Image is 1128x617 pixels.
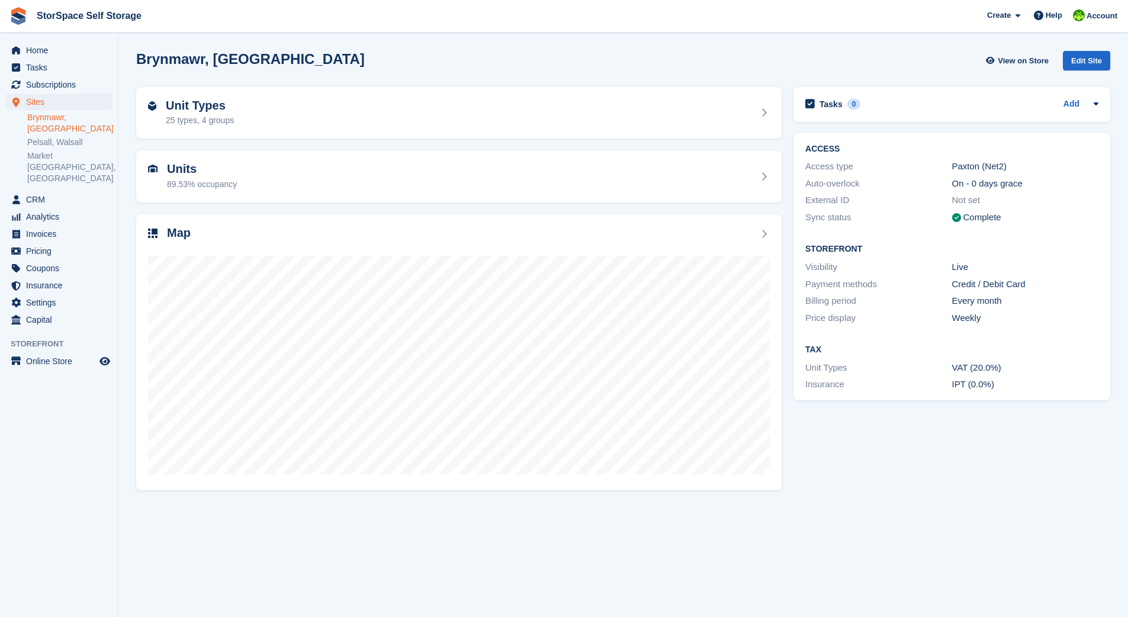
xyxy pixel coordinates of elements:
div: Auto-overlock [805,177,952,191]
a: Units 89.53% occupancy [136,150,782,203]
a: Preview store [98,354,112,368]
div: VAT (20.0%) [952,361,1098,375]
div: Edit Site [1063,51,1110,70]
div: Visibility [805,261,952,274]
span: Subscriptions [26,76,97,93]
h2: Storefront [805,245,1098,254]
span: Invoices [26,226,97,242]
h2: Tasks [820,99,843,110]
div: Billing period [805,294,952,308]
span: CRM [26,191,97,208]
a: menu [6,42,112,59]
span: Capital [26,311,97,328]
div: Payment methods [805,278,952,291]
a: menu [6,76,112,93]
img: unit-type-icn-2b2737a686de81e16bb02015468b77c625bbabd49415b5ef34ead5e3b44a266d.svg [148,101,156,111]
span: Analytics [26,208,97,225]
h2: Brynmawr, [GEOGRAPHIC_DATA] [136,51,365,67]
a: Add [1063,98,1079,111]
a: menu [6,311,112,328]
span: Home [26,42,97,59]
div: Unit Types [805,361,952,375]
a: menu [6,208,112,225]
div: Credit / Debit Card [952,278,1098,291]
span: Sites [26,94,97,110]
span: Insurance [26,277,97,294]
a: StorSpace Self Storage [32,6,146,25]
a: menu [6,353,112,369]
span: Create [987,9,1011,21]
a: Map [136,214,782,491]
div: Weekly [952,311,1098,325]
h2: ACCESS [805,144,1098,154]
h2: Unit Types [166,99,234,113]
span: Coupons [26,260,97,277]
div: Paxton (Net2) [952,160,1098,173]
a: menu [6,191,112,208]
span: Storefront [11,338,118,350]
div: Every month [952,294,1098,308]
a: Unit Types 25 types, 4 groups [136,87,782,139]
div: Complete [963,211,1001,224]
a: menu [6,243,112,259]
div: Price display [805,311,952,325]
img: map-icn-33ee37083ee616e46c38cad1a60f524a97daa1e2b2c8c0bc3eb3415660979fc1.svg [148,229,158,238]
a: menu [6,94,112,110]
a: menu [6,277,112,294]
span: Online Store [26,353,97,369]
div: Sync status [805,211,952,224]
a: Brynmawr, [GEOGRAPHIC_DATA] [27,112,112,134]
a: menu [6,294,112,311]
div: 25 types, 4 groups [166,114,234,127]
h2: Map [167,226,191,240]
span: Help [1046,9,1062,21]
a: menu [6,260,112,277]
div: IPT (0.0%) [952,378,1098,391]
h2: Tax [805,345,1098,355]
a: Market [GEOGRAPHIC_DATA], [GEOGRAPHIC_DATA] [27,150,112,184]
a: Edit Site [1063,51,1110,75]
span: Tasks [26,59,97,76]
img: unit-icn-7be61d7bf1b0ce9d3e12c5938cc71ed9869f7b940bace4675aadf7bd6d80202e.svg [148,165,158,173]
div: External ID [805,194,952,207]
span: Settings [26,294,97,311]
div: On - 0 days grace [952,177,1098,191]
span: Pricing [26,243,97,259]
span: Account [1087,10,1117,22]
div: Not set [952,194,1098,207]
a: Pelsall, Walsall [27,137,112,148]
div: Access type [805,160,952,173]
div: Live [952,261,1098,274]
a: menu [6,59,112,76]
div: Insurance [805,378,952,391]
img: paul catt [1073,9,1085,21]
div: 89.53% occupancy [167,178,237,191]
div: 0 [847,99,861,110]
span: View on Store [998,55,1049,67]
a: menu [6,226,112,242]
img: stora-icon-8386f47178a22dfd0bd8f6a31ec36ba5ce8667c1dd55bd0f319d3a0aa187defe.svg [9,7,27,25]
a: View on Store [984,51,1053,70]
h2: Units [167,162,237,176]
